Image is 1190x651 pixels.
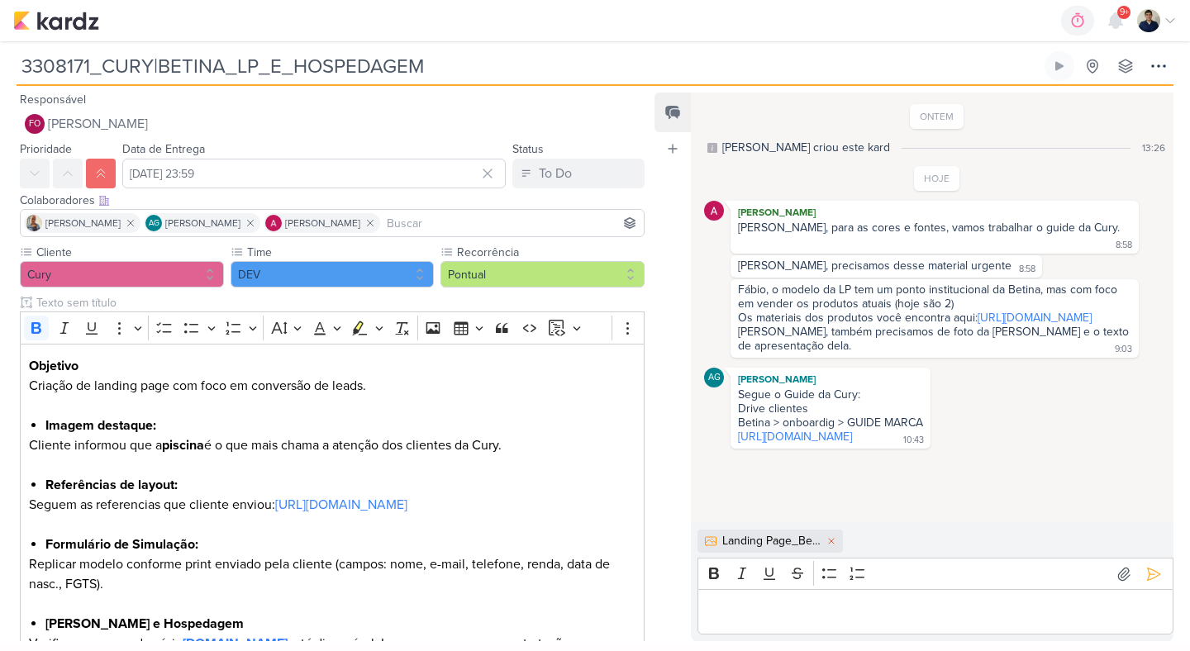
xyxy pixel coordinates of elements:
[440,261,645,287] button: Pontual
[13,11,99,31] img: kardz.app
[1115,343,1132,356] div: 9:03
[455,244,645,261] label: Recorrência
[145,215,162,231] div: Aline Gimenez Graciano
[285,216,360,230] span: [PERSON_NAME]
[17,51,1041,81] input: Kard Sem Título
[29,358,79,374] strong: Objetivo
[903,434,924,447] div: 10:43
[29,435,636,475] p: Cliente informou que a é o que mais chama a atenção dos clientes da Cury.
[122,159,506,188] input: Select a date
[734,204,1135,221] div: [PERSON_NAME]
[738,311,1131,325] div: Os materiais dos produtos você encontra aqui:
[45,536,198,553] strong: Formulário de Simulação:
[45,615,244,632] strong: [PERSON_NAME] e Hospedagem
[738,259,1011,273] div: [PERSON_NAME], precisamos desse material urgente
[738,402,923,416] div: Drive clientes
[245,244,435,261] label: Time
[122,142,205,156] label: Data de Entrega
[20,142,72,156] label: Prioridade
[738,416,923,430] div: Betina > onboardig > GUIDE MARCA
[20,192,645,209] div: Colaboradores
[35,244,224,261] label: Cliente
[45,417,156,434] strong: Imagem destaque:
[20,109,645,139] button: FO [PERSON_NAME]
[165,216,240,230] span: [PERSON_NAME]
[1019,263,1035,276] div: 8:58
[704,201,724,221] img: Alessandra Gomes
[722,139,890,156] div: [PERSON_NAME] criou este kard
[738,221,1120,235] div: [PERSON_NAME], para as cores e fontes, vamos trabalhar o guide da Cury.
[738,283,1131,311] div: Fábio, o modelo da LP tem um ponto institucional da Betina, mas com foco em vender os produtos at...
[275,497,407,513] a: [URL][DOMAIN_NAME]
[26,215,42,231] img: Iara Santos
[978,311,1092,325] a: [URL][DOMAIN_NAME]
[20,311,645,344] div: Editor toolbar
[33,294,645,311] input: Texto sem título
[231,261,435,287] button: DEV
[29,376,636,416] p: Criação de landing page com foco em conversão de leads.
[734,371,927,387] div: [PERSON_NAME]
[704,368,724,387] div: Aline Gimenez Graciano
[265,215,282,231] img: Alessandra Gomes
[738,430,852,444] a: [URL][DOMAIN_NAME]
[29,120,40,129] p: FO
[1137,9,1160,32] img: Levy Pessoa
[149,220,159,228] p: AG
[383,213,640,233] input: Buscar
[1120,6,1129,19] span: 9+
[162,437,204,454] strong: piscina
[697,558,1173,590] div: Editor toolbar
[512,142,544,156] label: Status
[539,164,572,183] div: To Do
[512,159,645,188] button: To Do
[20,261,224,287] button: Cury
[708,373,721,383] p: AG
[738,325,1132,353] div: [PERSON_NAME], também precisamos de foto da [PERSON_NAME] e o texto de apresentação dela.
[25,114,45,134] div: Fabio Oliveira
[29,495,636,515] p: Seguem as referencias que cliente enviou:
[722,532,821,549] div: Landing Page_Betina_v1.png
[738,387,923,402] div: Segue o Guide da Cury:
[697,589,1173,634] div: Editor editing area: main
[20,93,86,107] label: Responsável
[1142,140,1165,155] div: 13:26
[1053,59,1066,73] div: Ligar relógio
[29,554,636,614] p: Replicar modelo conforme print enviado pela cliente (campos: nome, e-mail, telefone, renda, data ...
[45,216,121,230] span: [PERSON_NAME]
[45,477,178,493] strong: Referências de layout:
[1116,239,1132,252] div: 8:58
[48,114,148,134] span: [PERSON_NAME]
